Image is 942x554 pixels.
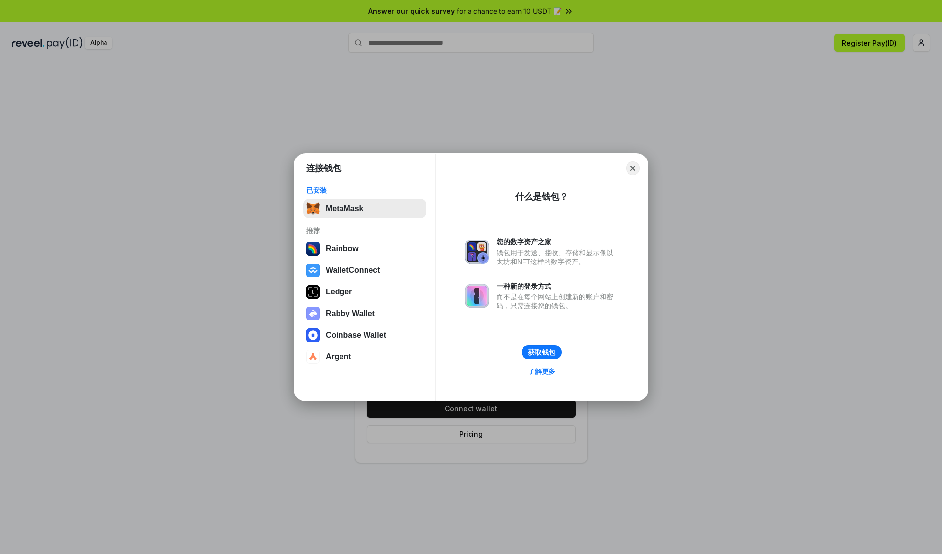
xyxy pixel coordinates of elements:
[528,367,555,376] div: 了解更多
[522,365,561,378] a: 了解更多
[326,204,363,213] div: MetaMask
[497,237,618,246] div: 您的数字资产之家
[497,292,618,310] div: 而不是在每个网站上创建新的账户和密码，只需连接您的钱包。
[303,325,426,345] button: Coinbase Wallet
[326,309,375,318] div: Rabby Wallet
[528,348,555,357] div: 获取钱包
[303,282,426,302] button: Ledger
[515,191,568,203] div: 什么是钱包？
[306,202,320,215] img: svg+xml,%3Csvg%20fill%3D%22none%22%20height%3D%2233%22%20viewBox%3D%220%200%2035%2033%22%20width%...
[306,307,320,320] img: svg+xml,%3Csvg%20xmlns%3D%22http%3A%2F%2Fwww.w3.org%2F2000%2Fsvg%22%20fill%3D%22none%22%20viewBox...
[522,345,562,359] button: 获取钱包
[306,285,320,299] img: svg+xml,%3Csvg%20xmlns%3D%22http%3A%2F%2Fwww.w3.org%2F2000%2Fsvg%22%20width%3D%2228%22%20height%3...
[303,261,426,280] button: WalletConnect
[306,350,320,364] img: svg+xml,%3Csvg%20width%3D%2228%22%20height%3D%2228%22%20viewBox%3D%220%200%2028%2028%22%20fill%3D...
[306,242,320,256] img: svg+xml,%3Csvg%20width%3D%22120%22%20height%3D%22120%22%20viewBox%3D%220%200%20120%20120%22%20fil...
[326,244,359,253] div: Rainbow
[303,347,426,367] button: Argent
[306,264,320,277] img: svg+xml,%3Csvg%20width%3D%2228%22%20height%3D%2228%22%20viewBox%3D%220%200%2028%2028%22%20fill%3D...
[303,199,426,218] button: MetaMask
[465,284,489,308] img: svg+xml,%3Csvg%20xmlns%3D%22http%3A%2F%2Fwww.w3.org%2F2000%2Fsvg%22%20fill%3D%22none%22%20viewBox...
[626,161,640,175] button: Close
[326,331,386,340] div: Coinbase Wallet
[306,162,341,174] h1: 连接钱包
[497,282,618,290] div: 一种新的登录方式
[326,288,352,296] div: Ledger
[303,239,426,259] button: Rainbow
[497,248,618,266] div: 钱包用于发送、接收、存储和显示像以太坊和NFT这样的数字资产。
[306,226,423,235] div: 推荐
[306,328,320,342] img: svg+xml,%3Csvg%20width%3D%2228%22%20height%3D%2228%22%20viewBox%3D%220%200%2028%2028%22%20fill%3D...
[465,240,489,264] img: svg+xml,%3Csvg%20xmlns%3D%22http%3A%2F%2Fwww.w3.org%2F2000%2Fsvg%22%20fill%3D%22none%22%20viewBox...
[326,352,351,361] div: Argent
[326,266,380,275] div: WalletConnect
[306,186,423,195] div: 已安装
[303,304,426,323] button: Rabby Wallet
